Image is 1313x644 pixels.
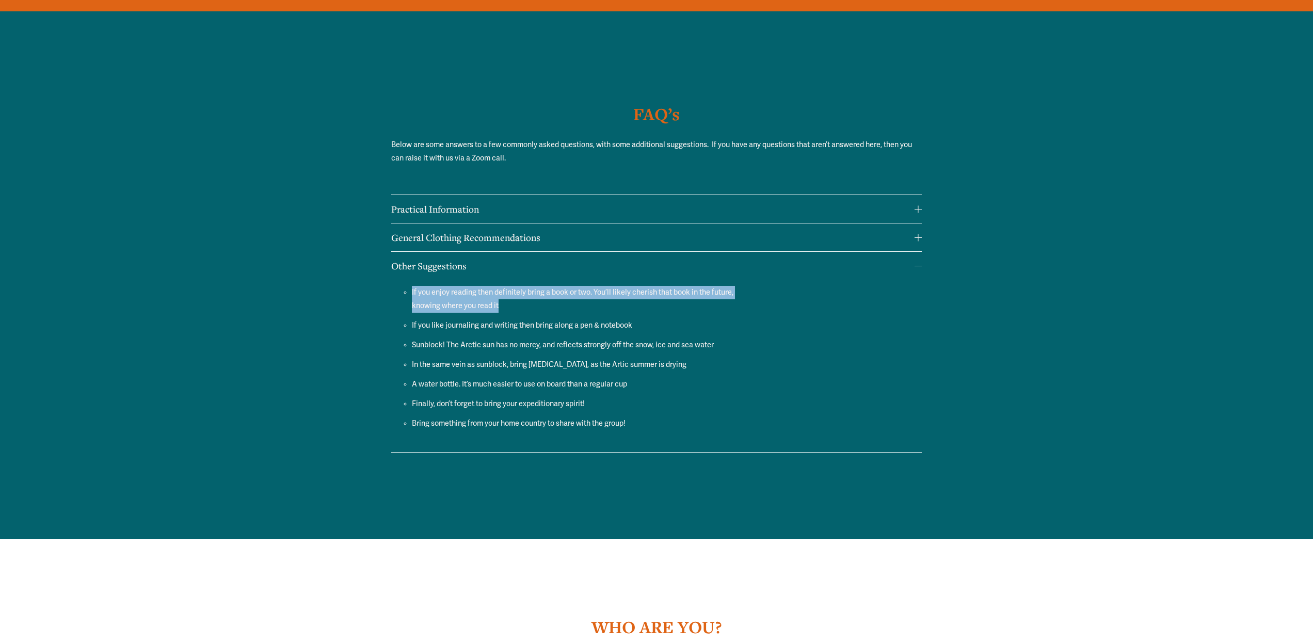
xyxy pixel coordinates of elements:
button: Other Suggestions [391,252,921,280]
strong: FAQ’s [633,103,680,125]
span: Practical Information [391,203,914,215]
button: Practical Information [391,195,921,223]
p: A water bottle. It’s much easier to use on board than a regular cup [412,378,762,391]
span: General Clothing Recommendations [391,231,914,244]
p: If you enjoy reading then definitely bring a book or two. You’ll likely cherish that book in the ... [412,286,762,313]
div: Other Suggestions [391,280,921,452]
p: Bring something from your home country to share with the group! [412,417,762,430]
strong: WHO ARE YOU? [591,616,722,638]
p: Below are some answers to a few commonly asked questions, with some additional suggestions. If yo... [391,138,921,165]
p: Sunblock! The Arctic sun has no mercy, and reflects strongly off the snow, ice and sea water [412,339,762,352]
button: General Clothing Recommendations [391,223,921,251]
p: In the same vein as sunblock, bring [MEDICAL_DATA], as the Artic summer is drying [412,358,762,372]
span: Other Suggestions [391,260,914,272]
p: Finally, don’t forget to bring your expeditionary spirit! [412,397,762,411]
p: If you like journaling and writing then bring along a pen & notebook [412,319,762,332]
